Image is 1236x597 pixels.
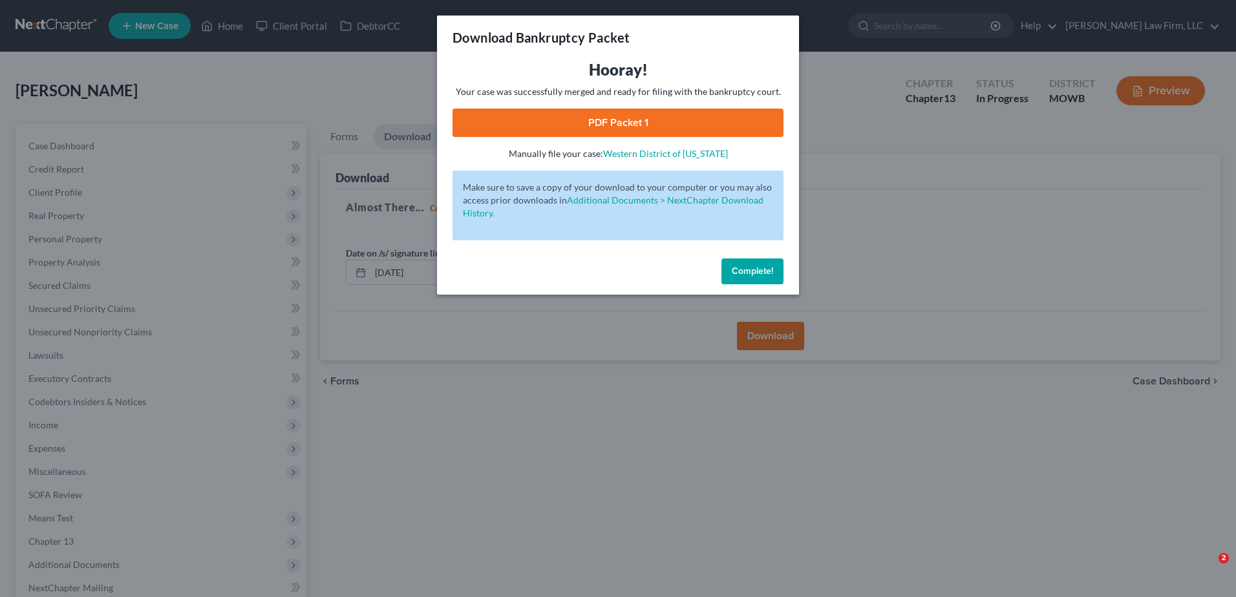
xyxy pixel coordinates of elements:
iframe: Intercom live chat [1192,553,1223,584]
button: Complete! [721,258,783,284]
p: Manually file your case: [453,147,783,160]
p: Make sure to save a copy of your download to your computer or you may also access prior downloads in [463,181,773,220]
span: Complete! [732,266,773,277]
a: Additional Documents > NextChapter Download History. [463,194,763,218]
span: 2 [1219,553,1229,563]
h3: Hooray! [453,59,783,80]
h3: Download Bankruptcy Packet [453,28,630,47]
a: Western District of [US_STATE] [603,148,728,159]
a: PDF Packet 1 [453,109,783,137]
p: Your case was successfully merged and ready for filing with the bankruptcy court. [453,85,783,98]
